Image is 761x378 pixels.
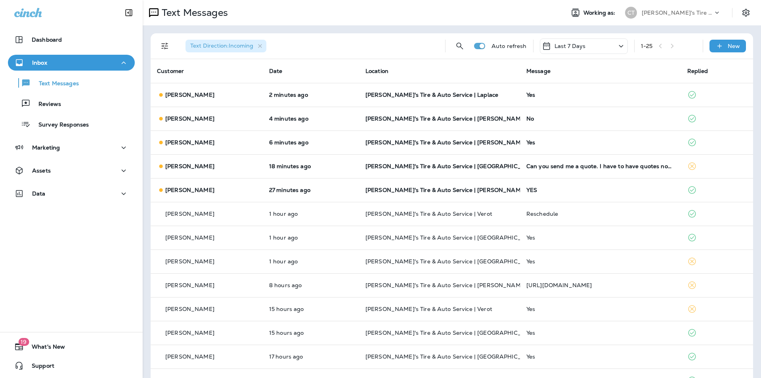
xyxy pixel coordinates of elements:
p: Aug 18, 2025 07:47 AM [269,211,353,217]
div: Yes [526,353,675,360]
span: What's New [24,343,65,353]
p: [PERSON_NAME] [165,211,214,217]
div: Yes [526,330,675,336]
p: [PERSON_NAME] [165,282,214,288]
p: Aug 18, 2025 06:56 AM [269,258,353,265]
span: [PERSON_NAME]'s Tire & Auto Service | [GEOGRAPHIC_DATA] [365,258,539,265]
span: Message [526,67,551,75]
button: Filters [157,38,173,54]
span: [PERSON_NAME]'s Tire & Auto Service | [PERSON_NAME] [365,282,526,289]
div: Yes [526,92,675,98]
p: [PERSON_NAME] [165,330,214,336]
p: [PERSON_NAME] [165,163,214,169]
p: [PERSON_NAME]'s Tire & Auto [642,10,713,16]
span: Replied [687,67,708,75]
button: Support [8,358,135,374]
p: Aug 18, 2025 08:50 AM [269,92,353,98]
p: [PERSON_NAME] [165,92,214,98]
span: [PERSON_NAME]'s Tire & Auto Service | Laplace [365,91,498,98]
div: Yes [526,139,675,146]
span: Date [269,67,283,75]
p: [PERSON_NAME] [165,258,214,265]
div: No [526,115,675,122]
div: 1 - 25 [641,43,653,49]
p: Inbox [32,59,47,66]
p: Dashboard [32,36,62,43]
span: [PERSON_NAME]'s Tire & Auto Service | [GEOGRAPHIC_DATA] [365,163,539,170]
span: [PERSON_NAME]'s Tire & Auto Service | [PERSON_NAME][GEOGRAPHIC_DATA] [365,139,588,146]
span: Customer [157,67,184,75]
div: Yes [526,306,675,312]
span: Location [365,67,388,75]
p: [PERSON_NAME] [165,306,214,312]
div: https://youtube.com/shorts/boqVqRw9c_M?si=HyVrAHJCuQMH2ytm [526,282,675,288]
p: [PERSON_NAME] [165,353,214,360]
button: Assets [8,163,135,178]
p: [PERSON_NAME] [165,115,214,122]
span: [PERSON_NAME]'s Tire & Auto Service | [GEOGRAPHIC_DATA] [365,353,539,360]
p: Reviews [31,101,61,108]
div: YES [526,187,675,193]
span: [PERSON_NAME]'s Tire & Auto Service | [PERSON_NAME] [365,115,526,122]
span: [PERSON_NAME]'s Tire & Auto Service | [GEOGRAPHIC_DATA] [365,234,539,241]
div: Yes [526,258,675,265]
p: Aug 17, 2025 03:51 PM [269,353,353,360]
p: Aug 18, 2025 07:46 AM [269,234,353,241]
p: Survey Responses [31,121,89,129]
p: Text Messages [159,7,228,19]
span: [PERSON_NAME]'s Tire & Auto Service | [PERSON_NAME] [365,186,526,194]
button: Survey Responses [8,116,135,132]
button: Data [8,186,135,201]
button: Search Messages [452,38,468,54]
p: Aug 18, 2025 08:25 AM [269,187,353,193]
p: Aug 18, 2025 12:13 AM [269,282,353,288]
p: Marketing [32,144,60,151]
button: Reviews [8,95,135,112]
p: Text Messages [31,80,79,88]
button: 19What's New [8,339,135,355]
p: Aug 17, 2025 05:24 PM [269,330,353,336]
div: Yes [526,234,675,241]
p: Data [32,190,46,197]
span: [PERSON_NAME]'s Tire & Auto Service | [GEOGRAPHIC_DATA] [365,329,539,336]
div: Text Direction:Incoming [185,40,266,52]
button: Collapse Sidebar [118,5,140,21]
button: Text Messages [8,75,135,91]
div: Reschedule [526,211,675,217]
span: 19 [18,338,29,346]
span: Text Direction : Incoming [190,42,253,49]
p: Aug 18, 2025 08:46 AM [269,139,353,146]
p: Auto refresh [491,43,527,49]
p: Last 7 Days [554,43,586,49]
span: [PERSON_NAME]'s Tire & Auto Service | Verot [365,305,492,313]
p: Aug 18, 2025 08:48 AM [269,115,353,122]
button: Marketing [8,140,135,155]
span: Working as: [583,10,617,16]
p: Aug 17, 2025 05:50 PM [269,306,353,312]
button: Dashboard [8,32,135,48]
button: Settings [739,6,753,20]
p: [PERSON_NAME] [165,187,214,193]
div: CT [625,7,637,19]
div: Can you send me a quote. I have to have quotes now to request po's [526,163,675,169]
p: Aug 18, 2025 08:34 AM [269,163,353,169]
p: [PERSON_NAME] [165,139,214,146]
span: Support [24,363,54,372]
button: Inbox [8,55,135,71]
span: [PERSON_NAME]'s Tire & Auto Service | Verot [365,210,492,217]
p: New [728,43,740,49]
p: [PERSON_NAME] [165,234,214,241]
p: Assets [32,167,51,174]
